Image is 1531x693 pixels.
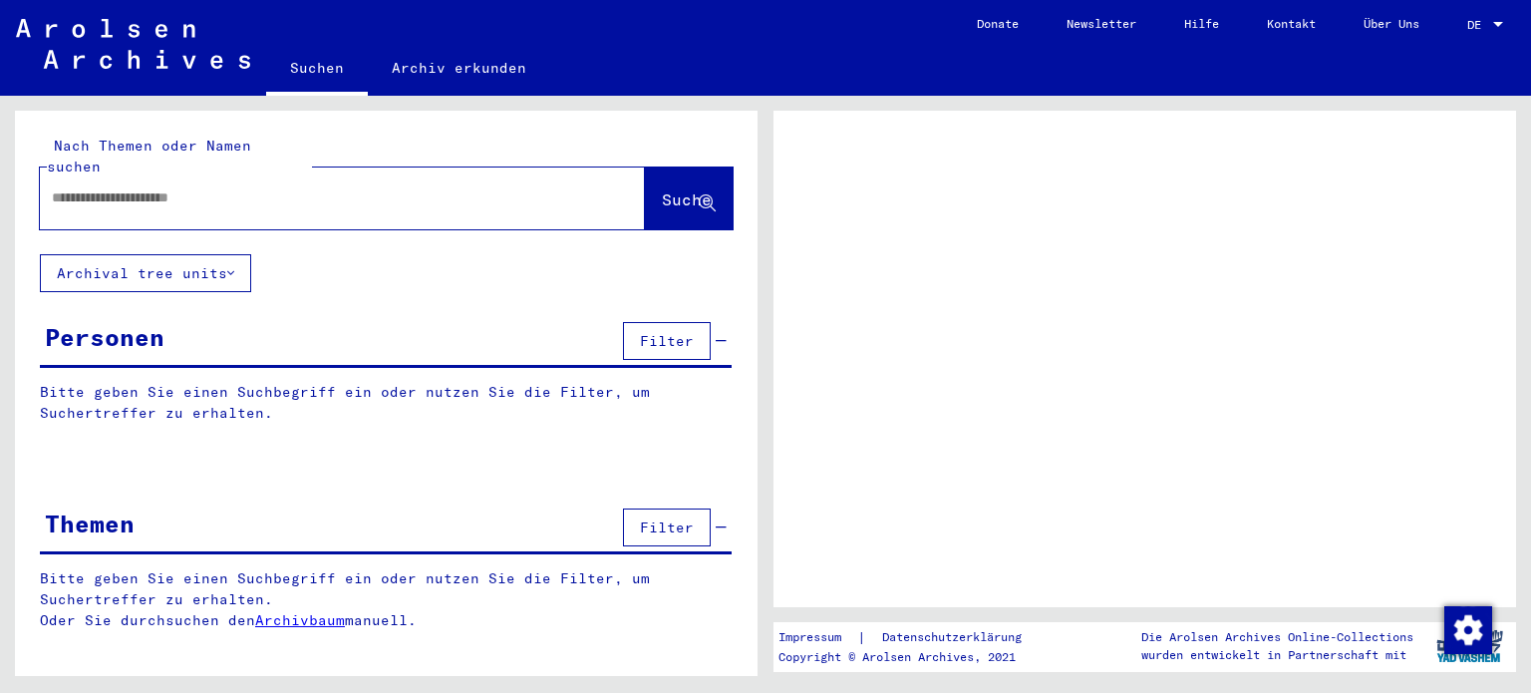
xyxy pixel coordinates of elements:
[1467,18,1489,32] span: DE
[1443,605,1491,653] div: Zustimmung ändern
[16,19,250,69] img: Arolsen_neg.svg
[47,137,251,175] mat-label: Nach Themen oder Namen suchen
[640,332,694,350] span: Filter
[45,319,164,355] div: Personen
[662,189,712,209] span: Suche
[1141,646,1413,664] p: wurden entwickelt in Partnerschaft mit
[40,254,251,292] button: Archival tree units
[266,44,368,96] a: Suchen
[866,627,1046,648] a: Datenschutzerklärung
[645,168,733,229] button: Suche
[40,568,733,631] p: Bitte geben Sie einen Suchbegriff ein oder nutzen Sie die Filter, um Suchertreffer zu erhalten. O...
[640,519,694,536] span: Filter
[778,627,857,648] a: Impressum
[1444,606,1492,654] img: Zustimmung ändern
[40,382,732,424] p: Bitte geben Sie einen Suchbegriff ein oder nutzen Sie die Filter, um Suchertreffer zu erhalten.
[778,648,1046,666] p: Copyright © Arolsen Archives, 2021
[1141,628,1413,646] p: Die Arolsen Archives Online-Collections
[45,506,135,541] div: Themen
[1432,621,1507,671] img: yv_logo.png
[623,322,711,360] button: Filter
[255,611,345,629] a: Archivbaum
[623,509,711,546] button: Filter
[368,44,550,92] a: Archiv erkunden
[778,627,1046,648] div: |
